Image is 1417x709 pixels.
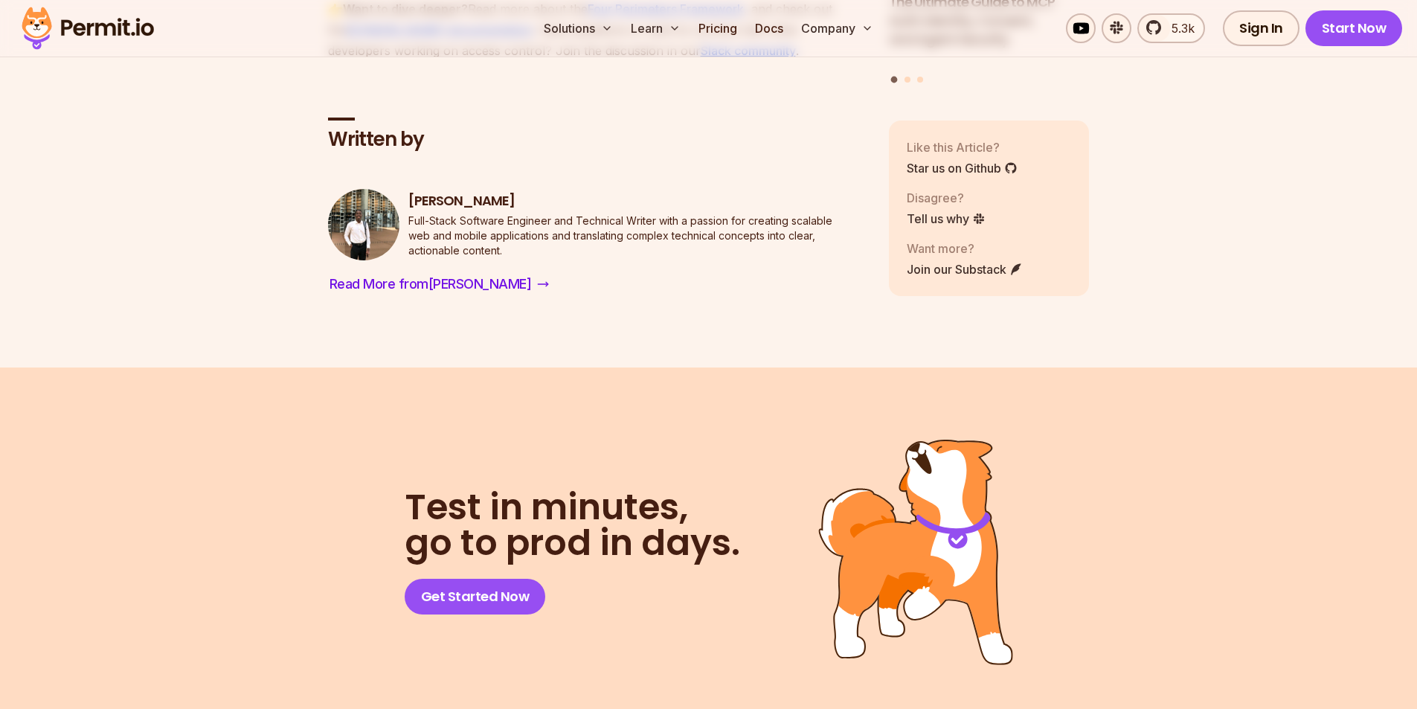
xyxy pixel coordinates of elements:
h2: Written by [328,126,865,153]
p: Like this Article? [907,138,1018,156]
p: Want more? [907,240,1023,257]
span: 5.3k [1163,19,1195,37]
img: Permit logo [15,3,161,54]
p: Full-Stack Software Engineer and Technical Writer with a passion for creating scalable web and mo... [408,214,865,258]
a: Get Started Now [405,579,546,615]
a: Sign In [1223,10,1299,46]
h2: go to prod in days. [405,490,740,561]
h3: [PERSON_NAME] [408,192,865,211]
button: Go to slide 2 [904,77,910,83]
a: Docs [749,13,789,43]
img: Taofiq Aiyelabegan [328,189,399,260]
a: Read More from[PERSON_NAME] [328,272,551,296]
a: Join our Substack [907,260,1023,278]
button: Go to slide 1 [891,77,898,83]
a: Star us on Github [907,159,1018,177]
span: Read More from [PERSON_NAME] [330,274,532,295]
button: Go to slide 3 [917,77,923,83]
span: Test in minutes, [405,490,740,525]
a: Tell us why [907,210,986,228]
button: Solutions [538,13,619,43]
p: Disagree? [907,189,986,207]
a: Pricing [693,13,743,43]
button: Company [795,13,879,43]
a: Start Now [1305,10,1403,46]
a: 5.3k [1137,13,1205,43]
button: Learn [625,13,687,43]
